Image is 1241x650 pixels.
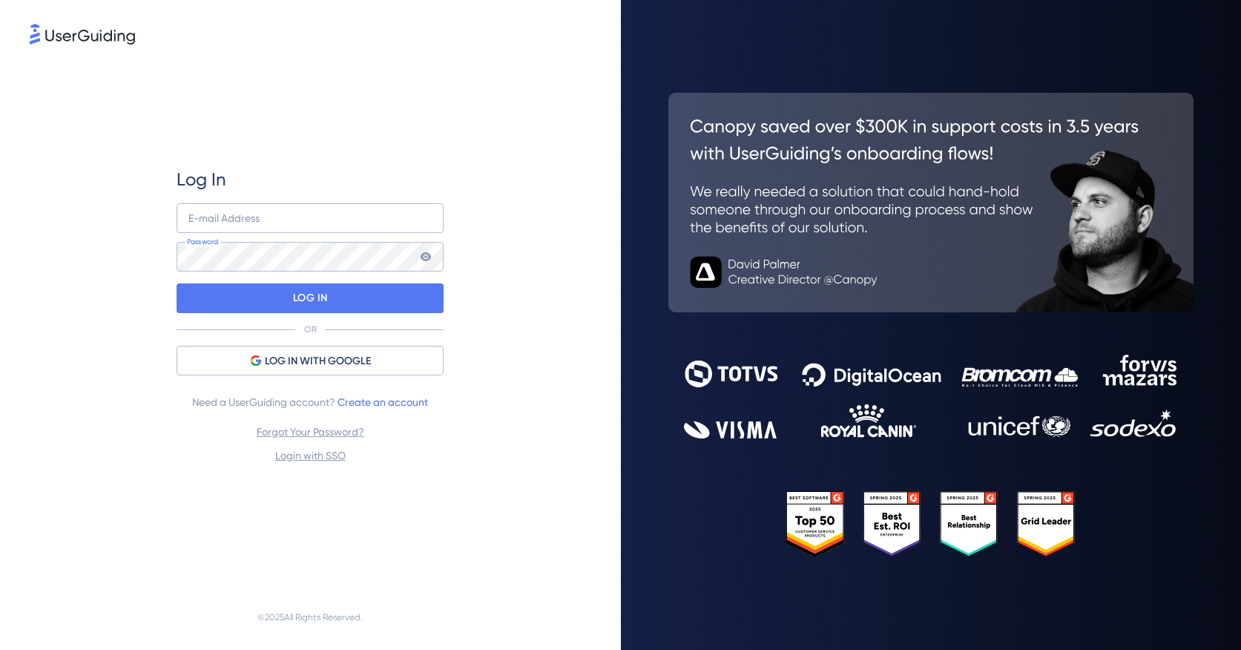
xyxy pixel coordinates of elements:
span: Log In [177,168,226,191]
p: LOG IN [293,286,328,310]
span: Need a UserGuiding account? [192,393,428,411]
a: Create an account [338,396,428,408]
img: 25303e33045975176eb484905ab012ff.svg [786,491,1076,557]
a: Forgot Your Password? [257,426,364,438]
input: example@company.com [177,203,444,233]
img: 9302ce2ac39453076f5bc0f2f2ca889b.svg [684,355,1178,439]
img: 8faab4ba6bc7696a72372aa768b0286c.svg [30,24,135,45]
span: © 2025 All Rights Reserved. [257,608,363,626]
a: Login with SSO [275,450,346,462]
p: OR [304,324,317,335]
img: 26c0aa7c25a843aed4baddd2b5e0fa68.svg [668,93,1194,312]
span: LOG IN WITH GOOGLE [265,352,371,370]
